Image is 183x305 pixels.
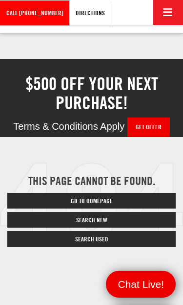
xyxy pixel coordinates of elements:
a: Get Offer [127,117,170,137]
h2: This page cannot be found. [7,175,176,188]
span: [PHONE_NUMBER] [19,9,63,17]
span: Terms & Conditions Apply [13,121,124,132]
a: Directions [69,0,111,25]
a: Go to Homepage [7,193,176,209]
a: Search New [7,212,176,228]
h2: $500 off your next purchase! [8,74,175,113]
a: Search Used [7,231,176,247]
font: Call [6,9,18,17]
a: Menu [106,271,176,298]
span: Menu [113,278,169,291]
